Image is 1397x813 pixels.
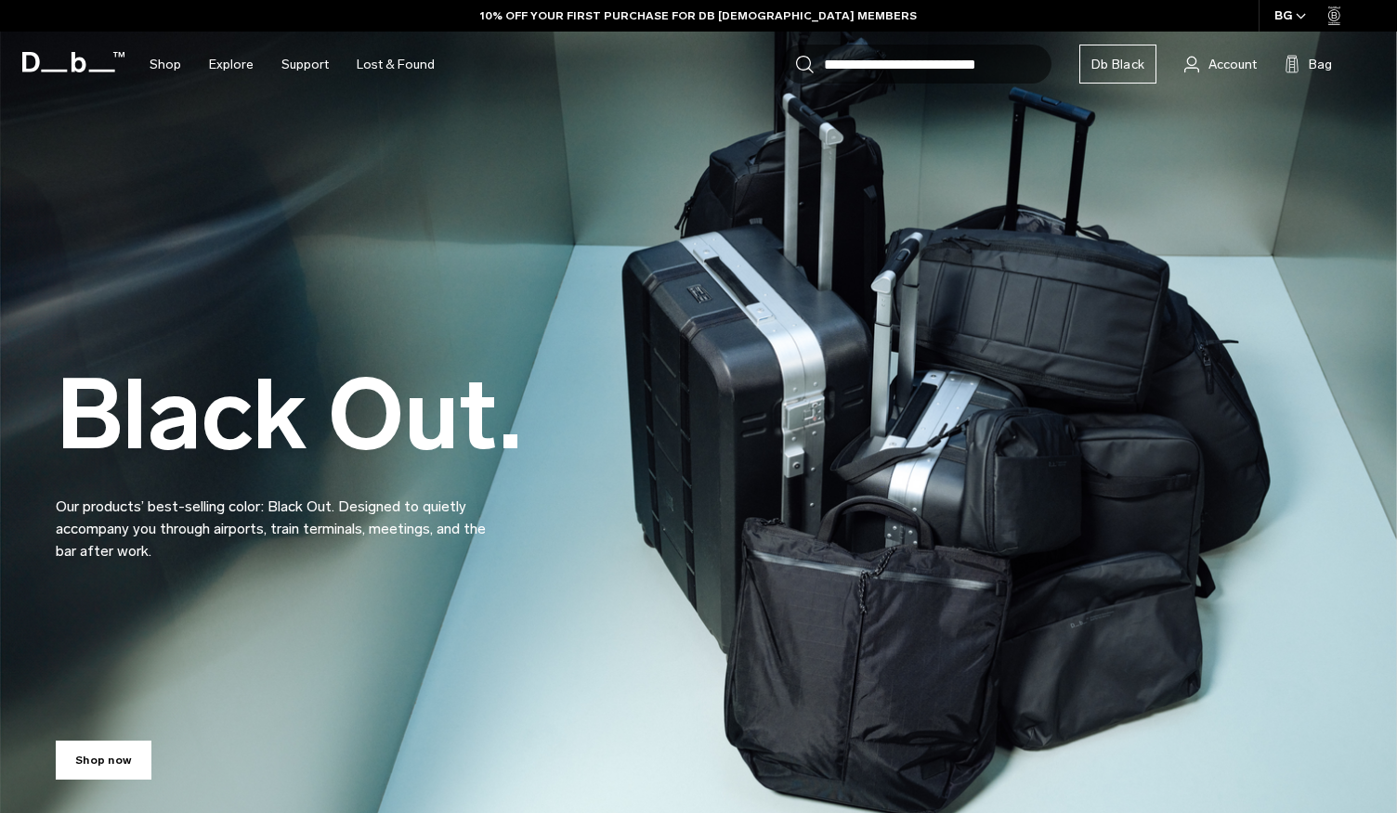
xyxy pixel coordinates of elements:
p: Our products’ best-selling color: Black Out. Designed to quietly accompany you through airports, ... [56,473,502,562]
a: Shop now [56,741,151,780]
nav: Main Navigation [136,32,449,97]
a: Db Black [1079,45,1156,84]
span: Bag [1309,55,1332,74]
button: Bag [1285,53,1332,75]
h2: Black Out. [56,367,522,464]
a: Explore [209,32,254,97]
a: Account [1184,53,1257,75]
a: Shop [150,32,181,97]
a: 10% OFF YOUR FIRST PURCHASE FOR DB [DEMOGRAPHIC_DATA] MEMBERS [480,7,917,24]
a: Lost & Found [357,32,435,97]
span: Account [1208,55,1257,74]
a: Support [281,32,329,97]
